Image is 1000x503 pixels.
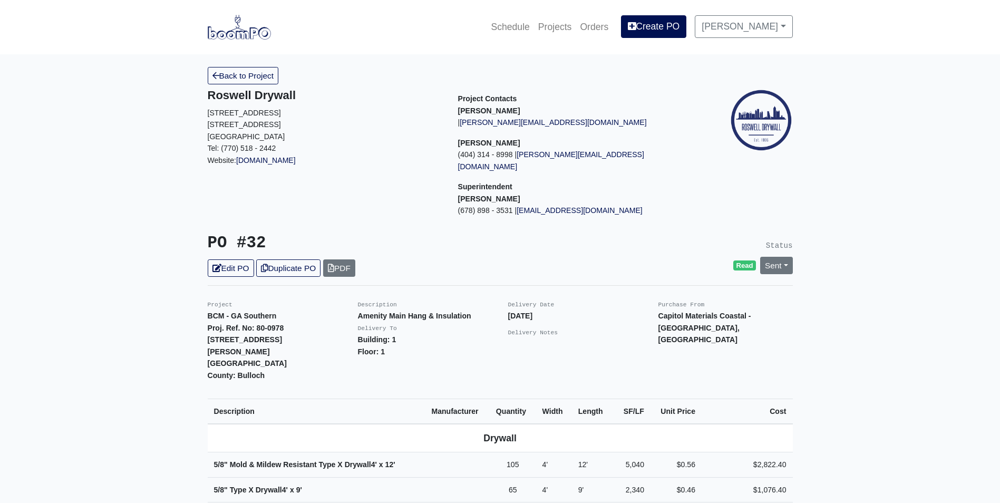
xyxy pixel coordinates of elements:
[214,486,302,494] strong: 5/8" Type X Drywall
[702,477,792,502] td: $1,076.40
[358,302,397,308] small: Description
[517,206,643,215] a: [EMAIL_ADDRESS][DOMAIN_NAME]
[290,486,294,494] span: x
[702,399,792,424] th: Cost
[358,335,396,344] strong: Building: 1
[208,335,283,356] strong: [STREET_ADDRESS][PERSON_NAME]
[508,330,558,336] small: Delivery Notes
[323,259,355,277] a: PDF
[651,477,702,502] td: $0.46
[508,312,533,320] strong: [DATE]
[296,486,302,494] span: 9'
[458,94,517,103] span: Project Contacts
[358,347,385,356] strong: Floor: 1
[458,149,693,172] p: (404) 314 - 8998 |
[536,399,572,424] th: Width
[733,260,756,271] span: Read
[658,302,705,308] small: Purchase From
[458,150,644,171] a: [PERSON_NAME][EMAIL_ADDRESS][DOMAIN_NAME]
[208,359,287,367] strong: [GEOGRAPHIC_DATA]
[425,399,489,424] th: Manufacturer
[358,325,397,332] small: Delivery To
[208,324,284,332] strong: Proj. Ref. No: 80-0978
[695,15,792,37] a: [PERSON_NAME]
[487,15,533,38] a: Schedule
[208,89,442,102] h5: Roswell Drywall
[236,156,296,165] a: [DOMAIN_NAME]
[483,433,517,443] b: Drywall
[458,107,520,115] strong: [PERSON_NAME]
[458,205,693,217] p: (678) 898 - 3531 |
[621,15,686,37] a: Create PO
[385,460,395,469] span: 12'
[208,371,265,380] strong: County: Bulloch
[612,452,651,478] td: 5,040
[208,234,492,253] h3: PO #32
[208,89,442,166] div: Website:
[371,460,377,469] span: 4'
[490,399,536,424] th: Quantity
[651,452,702,478] td: $0.56
[490,477,536,502] td: 65
[208,302,232,308] small: Project
[458,117,693,129] p: |
[766,241,793,250] small: Status
[658,310,793,346] p: Capitol Materials Coastal - [GEOGRAPHIC_DATA], [GEOGRAPHIC_DATA]
[542,486,548,494] span: 4'
[490,452,536,478] td: 105
[214,460,395,469] strong: 5/8" Mold & Mildew Resistant Type X Drywall
[612,477,651,502] td: 2,340
[282,486,288,494] span: 4'
[460,118,646,127] a: [PERSON_NAME][EMAIL_ADDRESS][DOMAIN_NAME]
[358,312,471,320] strong: Amenity Main Hang & Insulation
[208,259,254,277] a: Edit PO
[576,15,613,38] a: Orders
[379,460,383,469] span: x
[208,131,442,143] p: [GEOGRAPHIC_DATA]
[208,119,442,131] p: [STREET_ADDRESS]
[208,399,425,424] th: Description
[208,107,442,119] p: [STREET_ADDRESS]
[458,139,520,147] strong: [PERSON_NAME]
[208,312,277,320] strong: BCM - GA Southern
[508,302,555,308] small: Delivery Date
[458,195,520,203] strong: [PERSON_NAME]
[572,399,613,424] th: Length
[612,399,651,424] th: SF/LF
[534,15,576,38] a: Projects
[578,486,584,494] span: 9'
[542,460,548,469] span: 4'
[208,15,271,39] img: boomPO
[760,257,793,274] a: Sent
[651,399,702,424] th: Unit Price
[702,452,792,478] td: $2,822.40
[208,142,442,154] p: Tel: (770) 518 - 2442
[578,460,588,469] span: 12'
[256,259,321,277] a: Duplicate PO
[208,67,279,84] a: Back to Project
[458,182,512,191] span: Superintendent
